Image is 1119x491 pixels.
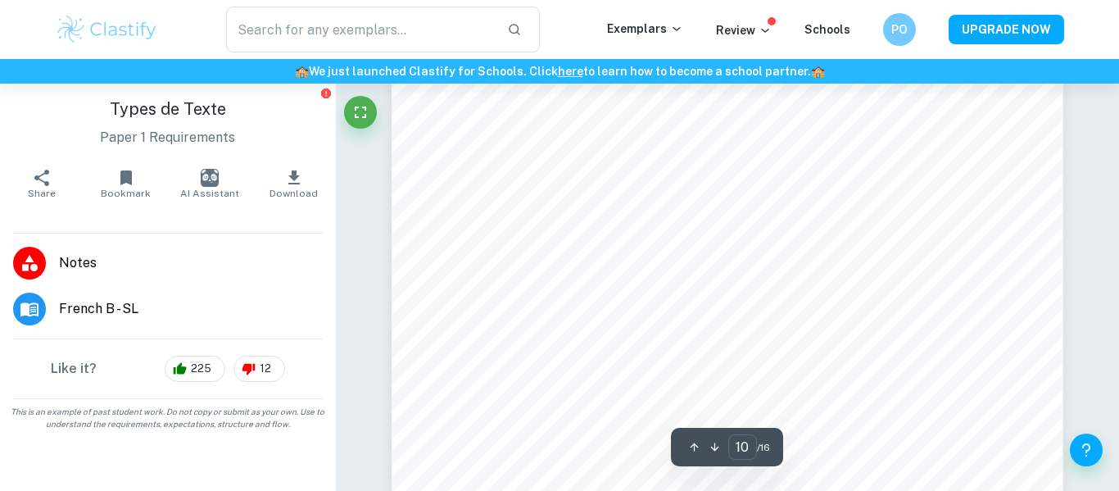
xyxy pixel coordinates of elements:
button: Download [251,161,335,207]
span: 12 [251,361,280,377]
a: Schools [804,23,850,36]
img: Clastify logo [55,13,159,46]
input: Search for any exemplars... [226,7,494,52]
span: French B - SL [59,299,323,319]
span: 225 [182,361,220,377]
button: Help and Feedback [1070,434,1103,466]
h6: PO [890,20,909,39]
button: PO [883,13,916,46]
h1: Types de Texte [13,97,323,121]
button: Fullscreen [344,96,377,129]
div: 12 [233,356,285,382]
span: Share [28,188,56,199]
p: Exemplars [607,20,683,38]
span: 🏫 [295,65,309,78]
button: UPGRADE NOW [949,15,1064,44]
button: Report issue [320,87,333,99]
div: 225 [165,356,225,382]
p: Paper 1 Requirements [13,128,323,148]
span: 🏫 [811,65,825,78]
span: Download [270,188,318,199]
span: AI Assistant [180,188,239,199]
span: Notes [59,253,323,273]
button: AI Assistant [168,161,251,207]
h6: Like it? [51,359,97,379]
img: AI Assistant [201,169,219,187]
h6: We just launched Clastify for Schools. Click to learn how to become a school partner. [3,62,1116,80]
p: Review [716,21,772,39]
a: here [558,65,583,78]
span: Bookmark [101,188,151,199]
button: Bookmark [84,161,167,207]
span: This is an example of past student work. Do not copy or submit as your own. Use to understand the... [7,406,329,430]
span: / 16 [757,440,770,455]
